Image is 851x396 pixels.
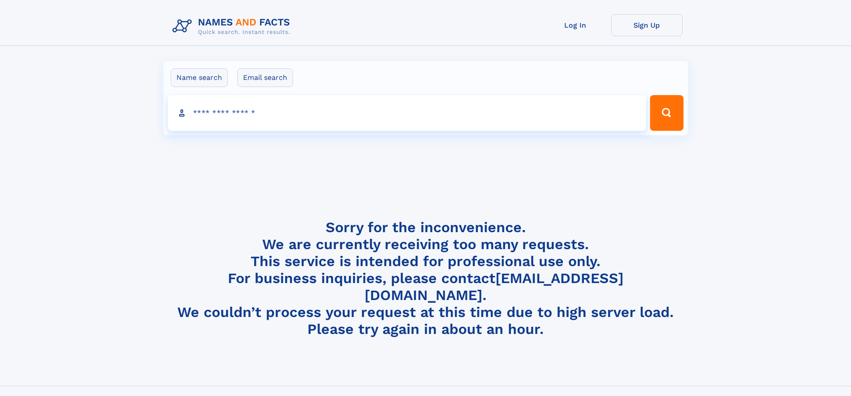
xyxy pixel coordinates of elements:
[650,95,683,131] button: Search Button
[365,270,624,304] a: [EMAIL_ADDRESS][DOMAIN_NAME]
[171,68,228,87] label: Name search
[168,95,646,131] input: search input
[540,14,611,36] a: Log In
[237,68,293,87] label: Email search
[169,14,298,38] img: Logo Names and Facts
[169,219,683,338] h4: Sorry for the inconvenience. We are currently receiving too many requests. This service is intend...
[611,14,683,36] a: Sign Up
